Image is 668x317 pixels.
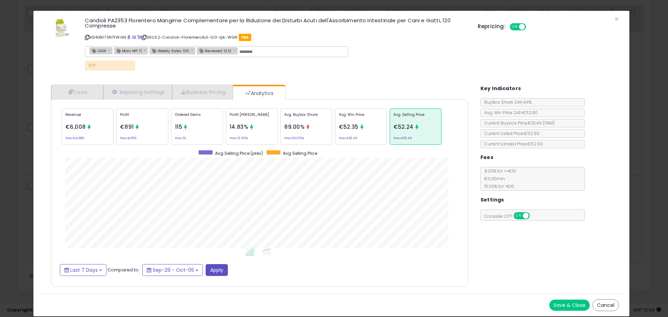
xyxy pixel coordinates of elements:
[339,123,359,130] span: €52.35
[284,137,304,139] small: Prev: 100.00%
[481,213,539,219] span: Consider CPT:
[144,47,148,53] a: ×
[206,264,228,276] button: Apply
[85,61,135,71] p: 9/17
[478,24,506,29] h5: Repricing:
[481,141,543,147] span: Current Landed Price: €52.99
[85,18,467,28] h3: Candioli PA2353 Florentero Mangime Complementare per la Riduzione dei Disturbi Acuti dell'Assorbi...
[283,150,317,156] span: Avg Selling Price
[481,168,516,189] span: 8.00 % for <= €10
[593,299,619,311] button: Cancel
[215,150,263,156] span: Avg Selling Price (prev)
[120,137,136,139] small: Prev: €656
[239,34,252,41] span: FBA
[108,266,140,273] span: Compared to:
[70,267,98,274] span: Last 7 Days
[525,24,536,30] span: OFF
[233,86,285,100] a: Analytics
[65,112,110,122] p: Revenue
[233,47,237,53] a: ×
[114,48,142,54] span: Main MP: IT
[172,85,233,99] a: Business Pricing
[549,300,590,311] button: Save & Close
[480,84,521,93] h5: Key Indicators
[481,99,532,105] span: BuyBox Share 24h: 44%
[90,48,106,54] span: LEAN
[54,18,70,39] img: 41jZLxO28lL._SL60_.jpg
[481,110,538,116] span: Avg. Win Price 24h: €52.80
[514,213,523,219] span: ON
[481,176,505,182] span: €0.30 min
[339,137,357,139] small: Prev: €51.49
[339,112,383,122] p: Avg. Win Price
[230,112,274,122] p: Profit [PERSON_NAME]
[480,153,494,162] h5: Fees
[137,34,141,40] a: Your listing only
[103,85,172,99] a: Repricing Settings
[481,183,514,189] span: 15.00 % for > €10
[153,267,194,274] span: Sep-29 - Oct-05
[230,123,248,130] span: 14.83%
[120,123,134,130] span: €891
[120,112,164,122] p: Profit
[543,120,555,126] span: ( FBM )
[393,112,438,122] p: Avg. Selling Price
[393,123,414,130] span: €52.24
[197,48,231,54] span: Reviewed: 10.12
[191,47,195,53] a: ×
[51,85,103,99] a: Costs
[284,123,305,130] span: 89.00%
[230,137,248,139] small: Prev: 13.99%
[480,196,504,204] h5: Settings
[85,32,467,43] p: ASIN: B073NTFWGN | SKU: E2-Candioli-FlorenteroAct-120-1pk-WGN
[614,14,619,24] span: ×
[108,47,112,53] a: ×
[481,120,555,126] span: Current Buybox Price:
[481,130,539,136] span: Current Listed Price: €52.99
[132,34,136,40] a: All offer listings
[175,112,219,122] p: Ordered Items
[393,137,412,139] small: Prev: €51.49
[65,123,86,130] span: €6,008
[127,34,131,40] a: BuyBox page
[175,123,183,130] span: 115
[284,112,328,122] p: Avg. Buybox Share
[528,120,555,126] span: €51.49
[175,137,186,139] small: Prev: 91
[510,24,519,30] span: ON
[528,213,540,219] span: OFF
[65,137,84,139] small: Prev: €4,686
[150,48,189,54] span: Weekly Sales: 100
